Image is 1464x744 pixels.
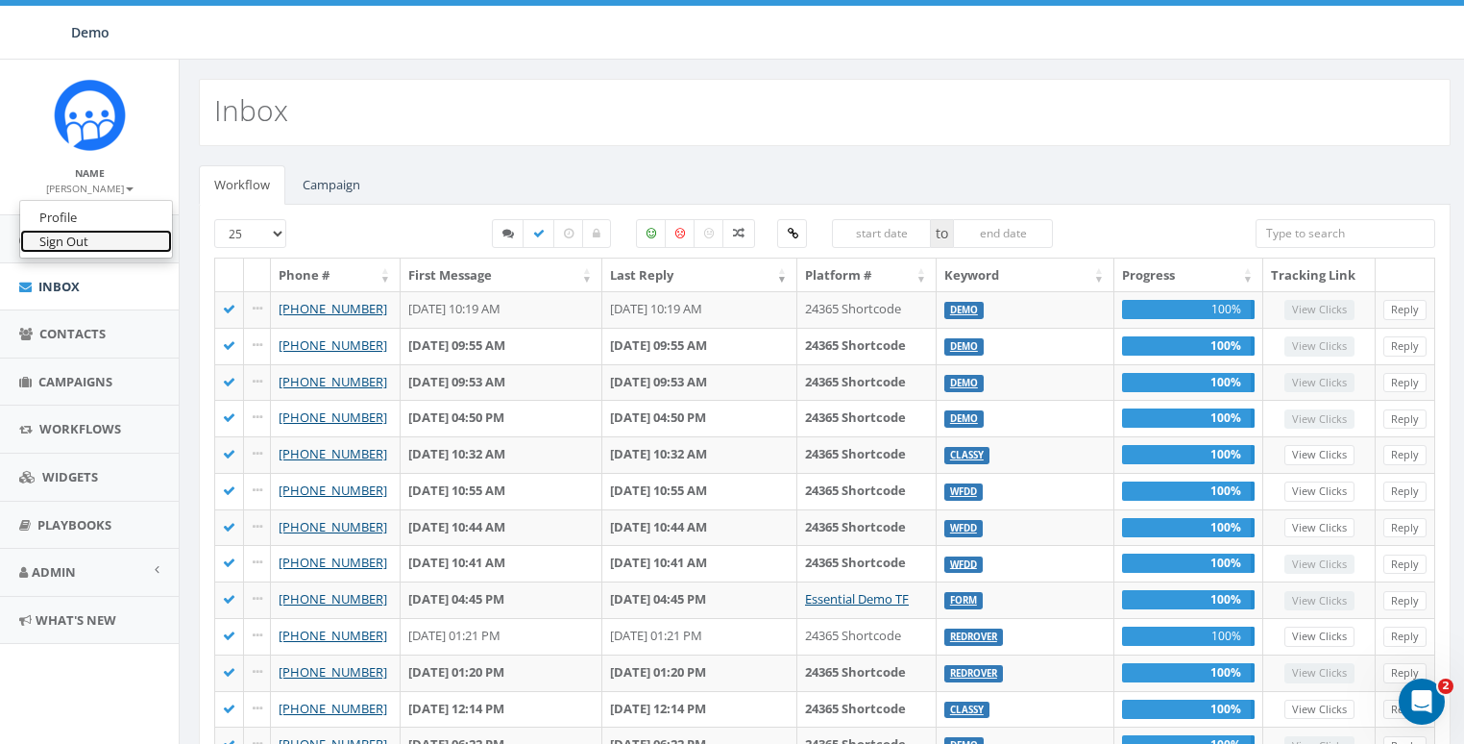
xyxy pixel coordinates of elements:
[805,590,909,608] a: Essential Demo TF
[1383,555,1427,575] a: Reply
[950,304,978,316] a: Demo
[1122,627,1255,646] div: 100%
[401,436,602,473] td: [DATE] 10:32 AM
[665,219,695,248] label: Negative
[602,436,797,473] td: [DATE] 10:32 AM
[279,590,387,608] a: [PHONE_NUMBER]
[1399,679,1445,725] iframe: Intercom live chat
[553,219,584,248] label: Expired
[602,509,797,546] td: [DATE] 10:44 AM
[1256,219,1435,248] input: Type to search
[602,291,797,328] td: [DATE] 10:19 AM
[1122,700,1255,719] div: 100%
[401,509,602,546] td: [DATE] 10:44 AM
[279,300,387,317] a: [PHONE_NUMBER]
[1383,373,1427,393] a: Reply
[287,165,376,205] a: Campaign
[271,259,401,292] th: Phone #: activate to sort column ascending
[797,328,937,364] td: 24365 Shortcode
[1122,663,1255,682] div: 100%
[602,473,797,509] td: [DATE] 10:55 AM
[602,545,797,582] td: [DATE] 10:41 AM
[1122,590,1255,609] div: 100%
[950,412,978,425] a: Demo
[950,340,978,353] a: Demo
[797,545,937,582] td: 24365 Shortcode
[1438,679,1453,694] span: 2
[602,364,797,401] td: [DATE] 09:53 AM
[1383,336,1427,357] a: Reply
[279,518,387,535] a: [PHONE_NUMBER]
[797,618,937,655] td: 24365 Shortcode
[71,23,110,41] span: Demo
[401,655,602,691] td: [DATE] 01:20 PM
[401,328,602,364] td: [DATE] 09:55 AM
[1383,445,1427,465] a: Reply
[1284,518,1354,538] a: View Clicks
[1383,409,1427,430] a: Reply
[39,420,121,437] span: Workflows
[199,165,285,205] a: Workflow
[777,219,807,248] label: Clicked
[1284,700,1354,720] a: View Clicks
[401,400,602,436] td: [DATE] 04:50 PM
[1284,445,1354,465] a: View Clicks
[1122,409,1255,428] div: 100%
[46,182,134,195] small: [PERSON_NAME]
[279,336,387,354] a: [PHONE_NUMBER]
[1383,627,1427,647] a: Reply
[279,445,387,462] a: [PHONE_NUMBER]
[401,364,602,401] td: [DATE] 09:53 AM
[950,594,977,607] a: form
[931,219,953,248] span: to
[694,219,724,248] label: Neutral
[46,179,134,196] a: [PERSON_NAME]
[602,618,797,655] td: [DATE] 01:21 PM
[36,611,116,629] span: What's New
[797,364,937,401] td: 24365 Shortcode
[1122,482,1255,501] div: 100%
[1122,336,1255,356] div: 100%
[797,400,937,436] td: 24365 Shortcode
[1122,518,1255,537] div: 100%
[279,409,387,426] a: [PHONE_NUMBER]
[950,558,977,570] a: WFDD
[797,291,937,328] td: 24365 Shortcode
[602,691,797,728] td: [DATE] 12:14 PM
[401,545,602,582] td: [DATE] 10:41 AM
[797,691,937,728] td: 24365 Shortcode
[401,291,602,328] td: [DATE] 10:19 AM
[39,325,106,342] span: Contacts
[1383,700,1427,720] a: Reply
[950,377,978,389] a: Demo
[950,485,977,498] a: WFDD
[38,278,80,295] span: Inbox
[950,631,997,643] a: REDROVER
[42,468,98,485] span: Widgets
[950,704,984,716] a: CLASSY
[1284,627,1354,647] a: View Clicks
[401,691,602,728] td: [DATE] 12:14 PM
[832,219,932,248] input: start date
[1122,300,1255,319] div: 100%
[797,655,937,691] td: 24365 Shortcode
[950,667,997,680] a: REDROVER
[602,328,797,364] td: [DATE] 09:55 AM
[279,700,387,717] a: [PHONE_NUMBER]
[582,219,611,248] label: Closed
[279,373,387,390] a: [PHONE_NUMBER]
[950,449,984,461] a: CLASSY
[1284,482,1354,502] a: View Clicks
[953,219,1053,248] input: end date
[797,473,937,509] td: 24365 Shortcode
[602,400,797,436] td: [DATE] 04:50 PM
[492,219,525,248] label: Started
[32,563,76,581] span: Admin
[1383,518,1427,538] a: Reply
[937,259,1114,292] th: Keyword: activate to sort column ascending
[279,663,387,681] a: [PHONE_NUMBER]
[602,259,797,292] th: Last Reply: activate to sort column ascending
[1383,591,1427,611] a: Reply
[797,436,937,473] td: 24365 Shortcode
[602,582,797,618] td: [DATE] 04:45 PM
